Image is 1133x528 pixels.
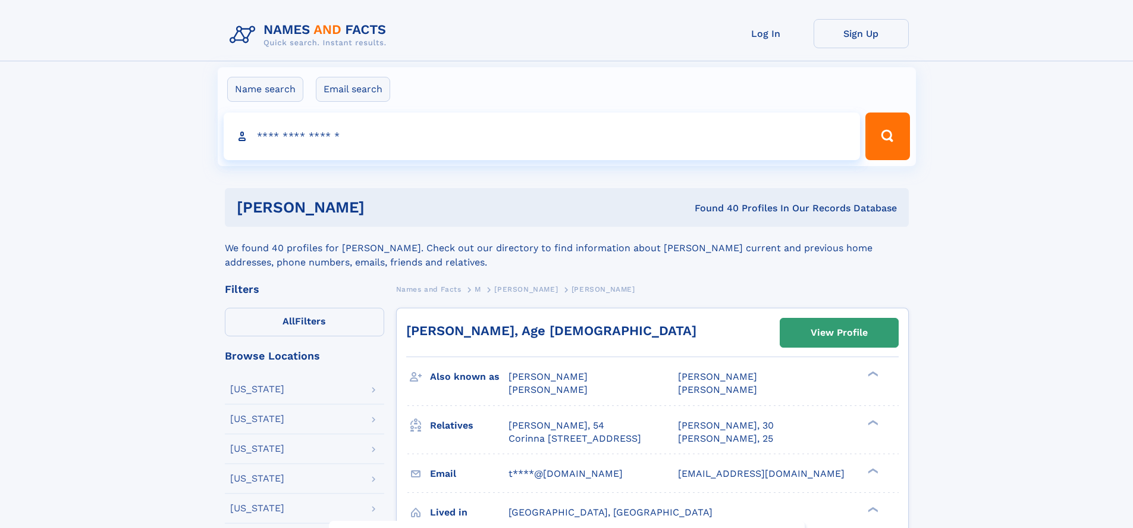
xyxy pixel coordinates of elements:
[509,507,713,518] span: [GEOGRAPHIC_DATA], [GEOGRAPHIC_DATA]
[430,502,509,523] h3: Lived in
[529,202,897,215] div: Found 40 Profiles In Our Records Database
[509,371,588,382] span: [PERSON_NAME]
[509,384,588,395] span: [PERSON_NAME]
[494,285,558,293] span: [PERSON_NAME]
[225,227,909,270] div: We found 40 profiles for [PERSON_NAME]. Check out our directory to find information about [PERSON...
[475,282,481,296] a: M
[283,315,295,327] span: All
[780,318,898,347] a: View Profile
[230,385,284,394] div: [US_STATE]
[865,418,879,426] div: ❯
[865,370,879,378] div: ❯
[678,371,757,382] span: [PERSON_NAME]
[811,319,868,346] div: View Profile
[475,285,481,293] span: M
[678,419,774,432] a: [PERSON_NAME], 30
[678,432,773,445] a: [PERSON_NAME], 25
[237,200,530,215] h1: [PERSON_NAME]
[814,19,909,48] a: Sign Up
[230,504,284,513] div: [US_STATE]
[865,505,879,513] div: ❯
[225,19,396,51] img: Logo Names and Facts
[227,77,303,102] label: Name search
[509,432,641,445] a: Corinna [STREET_ADDRESS]
[225,308,384,336] label: Filters
[430,415,509,436] h3: Relatives
[509,419,604,432] a: [PERSON_NAME], 54
[718,19,814,48] a: Log In
[224,113,861,160] input: search input
[678,384,757,395] span: [PERSON_NAME]
[494,282,558,296] a: [PERSON_NAME]
[230,444,284,454] div: [US_STATE]
[316,77,390,102] label: Email search
[430,367,509,387] h3: Also known as
[396,282,462,296] a: Names and Facts
[225,351,384,361] div: Browse Locations
[406,323,696,338] a: [PERSON_NAME], Age [DEMOGRAPHIC_DATA]
[430,464,509,484] h3: Email
[572,285,635,293] span: [PERSON_NAME]
[865,467,879,474] div: ❯
[865,113,909,160] button: Search Button
[230,414,284,424] div: [US_STATE]
[230,474,284,483] div: [US_STATE]
[225,284,384,295] div: Filters
[678,468,845,479] span: [EMAIL_ADDRESS][DOMAIN_NAME]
